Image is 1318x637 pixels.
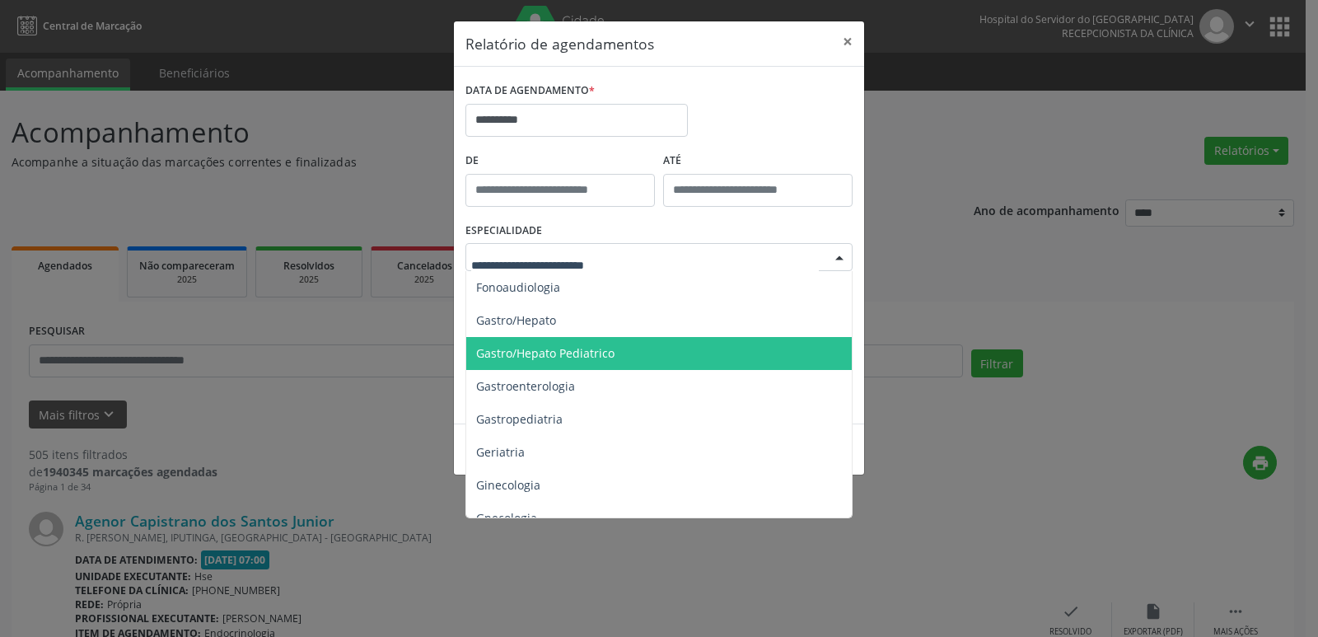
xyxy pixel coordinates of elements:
span: Gastro/Hepato Pediatrico [476,345,615,361]
span: Fonoaudiologia [476,279,560,295]
span: Gastro/Hepato [476,312,556,328]
span: Gastroenterologia [476,378,575,394]
label: ATÉ [663,148,853,174]
h5: Relatório de agendamentos [465,33,654,54]
label: ESPECIALIDADE [465,218,542,244]
span: Gnecologia [476,510,537,526]
label: DATA DE AGENDAMENTO [465,78,595,104]
span: Ginecologia [476,477,540,493]
span: Gastropediatria [476,411,563,427]
label: De [465,148,655,174]
span: Geriatria [476,444,525,460]
button: Close [831,21,864,62]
